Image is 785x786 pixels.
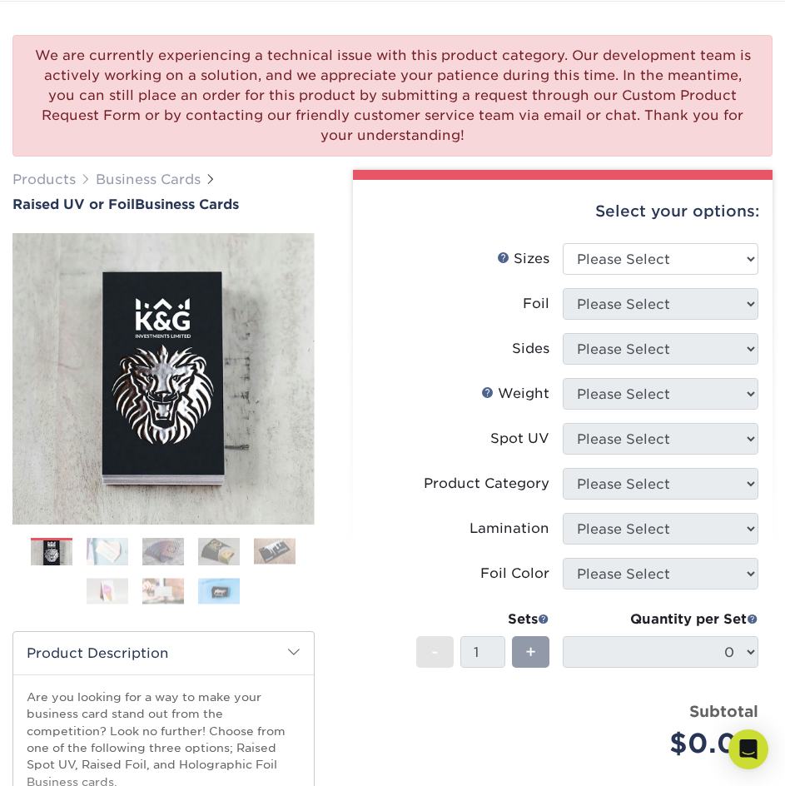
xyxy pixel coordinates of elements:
[481,384,549,404] div: Weight
[497,249,549,269] div: Sizes
[470,519,549,539] div: Lamination
[416,609,549,629] div: Sets
[12,196,135,212] span: Raised UV or Foil
[12,196,315,212] h1: Business Cards
[87,579,128,604] img: Business Cards 06
[728,729,768,769] div: Open Intercom Messenger
[12,172,76,187] a: Products
[575,724,758,764] div: $0.00
[12,196,315,212] a: Raised UV or FoilBusiness Cards
[198,579,240,604] img: Business Cards 08
[12,35,773,157] div: We are currently experiencing a technical issue with this product category. Our development team ...
[366,180,759,243] div: Select your options:
[254,539,296,565] img: Business Cards 05
[512,339,549,359] div: Sides
[13,632,314,674] h2: Product Description
[96,172,201,187] a: Business Cards
[12,227,315,530] img: Raised UV or Foil 01
[563,609,758,629] div: Quantity per Set
[424,474,549,494] div: Product Category
[523,294,549,314] div: Foil
[142,537,184,566] img: Business Cards 03
[480,564,549,584] div: Foil Color
[31,532,72,574] img: Business Cards 01
[87,537,128,566] img: Business Cards 02
[490,429,549,449] div: Spot UV
[198,537,240,566] img: Business Cards 04
[431,639,439,664] span: -
[142,579,184,604] img: Business Cards 07
[689,702,758,720] strong: Subtotal
[525,639,536,664] span: +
